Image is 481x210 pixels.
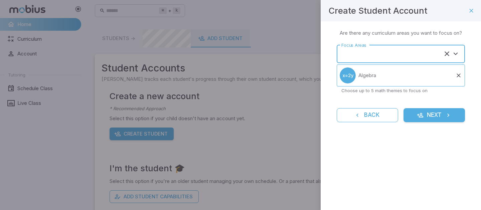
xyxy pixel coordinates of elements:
p: Choose up to 5 math themes to focus on [341,87,460,93]
p: Are there any curriculum areas you want to focus on? [340,29,462,37]
div: Algebra [340,67,356,83]
button: Back [337,108,398,122]
li: Click to remove [337,64,465,86]
h4: Create Student Account [329,4,427,17]
button: Open [451,49,460,58]
p: Algebra [358,72,376,79]
label: Focus Areas [341,42,366,48]
button: Next [404,108,465,122]
button: Clear [442,49,452,58]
